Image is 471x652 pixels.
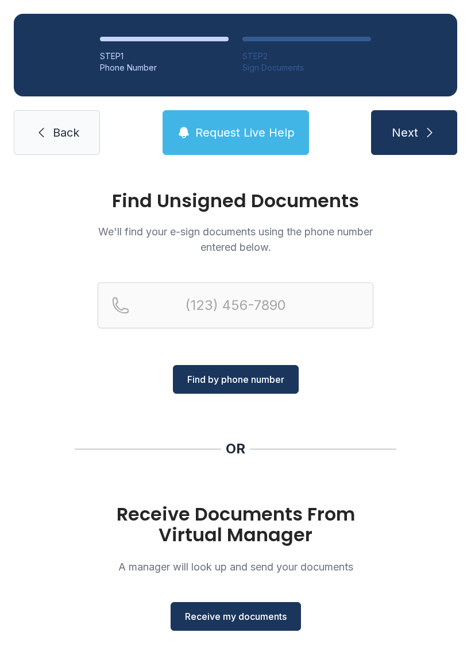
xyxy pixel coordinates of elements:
[226,440,245,458] div: OR
[98,192,373,210] h1: Find Unsigned Documents
[100,62,229,73] div: Phone Number
[242,62,371,73] div: Sign Documents
[98,224,373,255] p: We'll find your e-sign documents using the phone number entered below.
[392,125,418,141] span: Next
[185,610,287,623] span: Receive my documents
[242,51,371,62] div: STEP 2
[98,504,373,545] h1: Receive Documents From Virtual Manager
[98,559,373,575] p: A manager will look up and send your documents
[53,125,79,141] span: Back
[100,51,229,62] div: STEP 1
[187,372,284,386] span: Find by phone number
[195,125,295,141] span: Request Live Help
[98,282,373,328] input: Reservation phone number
